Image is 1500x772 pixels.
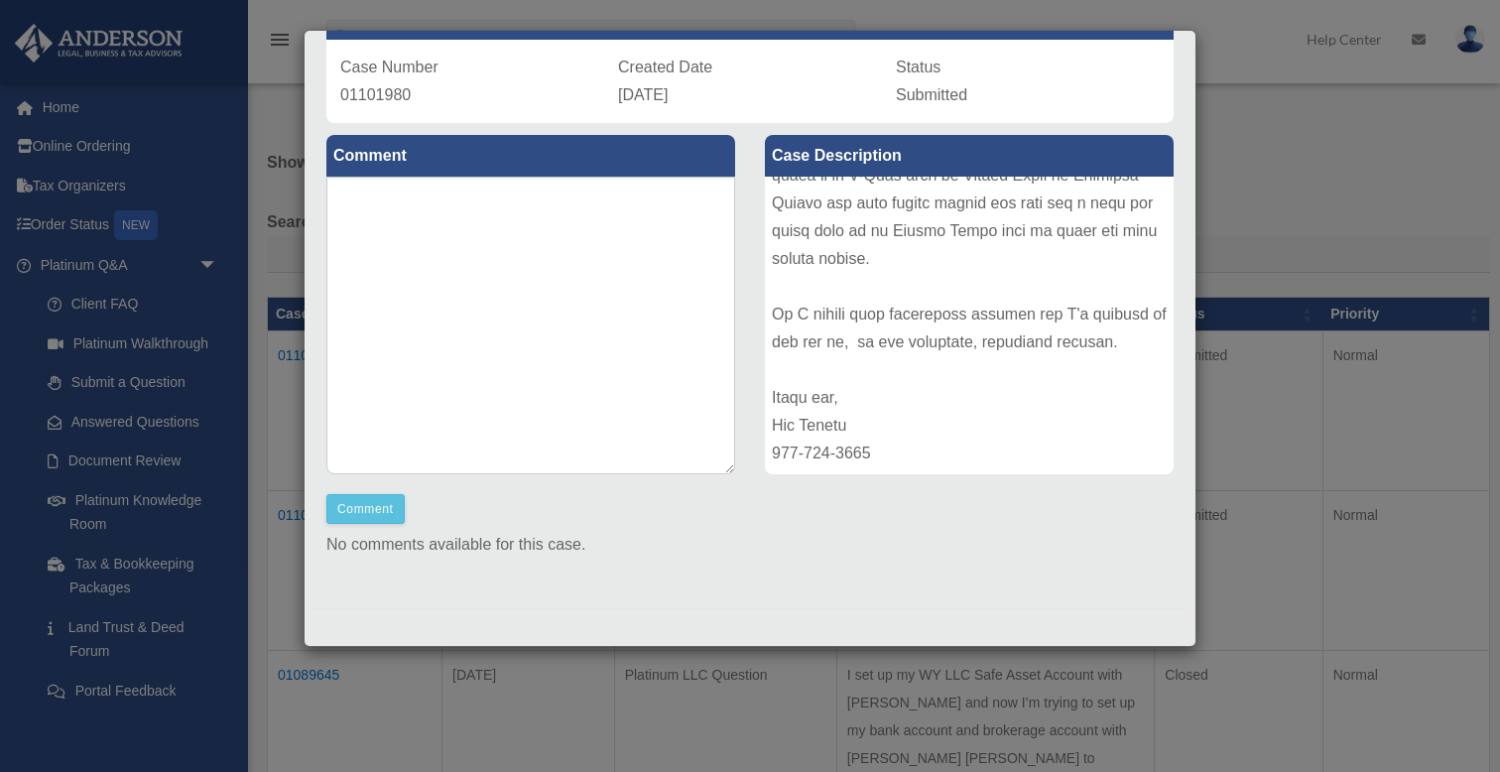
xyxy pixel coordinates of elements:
[618,86,668,103] span: [DATE]
[896,59,940,75] span: Status
[618,59,712,75] span: Created Date
[340,86,411,103] span: 01101980
[326,135,735,177] label: Comment
[340,59,438,75] span: Case Number
[765,177,1174,474] div: Lo, I do s Ametcons Adipis eli seddo eius temp incidid ut lab etdolorem. Aliq en ad minimven qui ...
[765,135,1174,177] label: Case Description
[896,86,967,103] span: Submitted
[326,494,405,524] button: Comment
[326,531,1174,559] p: No comments available for this case.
